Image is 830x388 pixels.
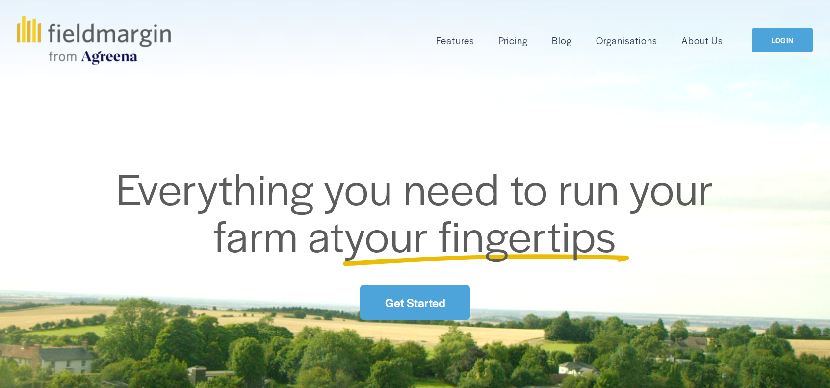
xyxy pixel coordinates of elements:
[498,32,528,49] a: Pricing
[344,204,617,265] span: your fingertips
[436,32,474,49] a: folder dropdown
[116,156,724,265] span: Everything you need to run your farm at
[596,32,657,49] a: Organisations
[436,33,474,48] span: Features
[17,16,171,65] img: fieldmargin.com
[752,28,813,53] a: LOGIN
[552,32,572,49] a: Blog
[360,285,470,320] a: Get Started
[681,32,723,49] a: About Us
